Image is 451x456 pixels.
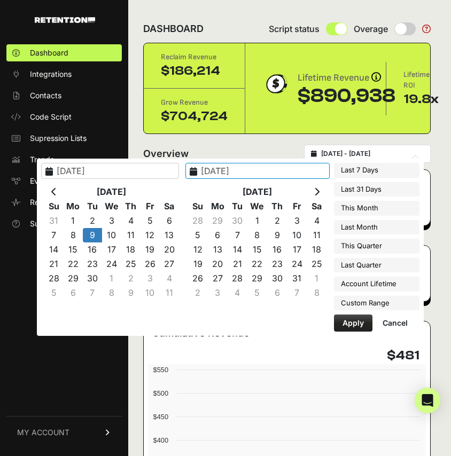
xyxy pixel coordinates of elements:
th: We [247,199,267,214]
td: 18 [121,242,141,257]
td: 8 [247,228,267,242]
td: 1 [102,271,121,286]
td: 26 [188,271,208,286]
td: 28 [228,271,247,286]
td: 21 [44,257,64,271]
td: 9 [121,286,141,300]
td: 19 [188,257,208,271]
a: Contacts [6,87,122,104]
td: 29 [64,271,83,286]
td: 16 [267,242,287,257]
h4: $481 [387,347,419,364]
th: Mo [208,199,228,214]
td: 4 [121,214,141,228]
td: 3 [287,214,307,228]
td: 1 [307,271,326,286]
td: 10 [102,228,121,242]
td: 25 [307,257,326,271]
td: 4 [307,214,326,228]
td: 29 [208,214,228,228]
td: 11 [307,228,326,242]
td: 4 [228,286,247,300]
td: 15 [64,242,83,257]
td: 13 [160,228,179,242]
td: 5 [44,286,64,300]
td: 30 [83,271,102,286]
span: Overage [354,22,388,35]
td: 9 [83,228,102,242]
td: 15 [247,242,267,257]
div: Open Intercom Messenger [415,388,440,413]
th: Su [44,199,64,214]
td: 7 [228,228,247,242]
a: Dashboard [6,44,122,61]
td: 1 [247,214,267,228]
li: This Month [334,201,419,216]
h2: DASHBOARD [143,21,204,36]
span: Contacts [30,90,61,101]
td: 8 [102,286,121,300]
td: 8 [307,286,326,300]
div: 19.8x [403,91,439,108]
td: 2 [83,214,102,228]
td: 7 [83,286,102,300]
span: MY ACCOUNT [17,427,69,438]
td: 14 [44,242,64,257]
td: 6 [64,286,83,300]
th: We [102,199,121,214]
td: 3 [141,271,160,286]
td: 11 [121,228,141,242]
td: 10 [141,286,160,300]
td: 5 [247,286,267,300]
li: Custom Range [334,296,419,311]
td: 7 [287,286,307,300]
td: 26 [141,257,160,271]
td: 31 [287,271,307,286]
li: Last Quarter [334,258,419,273]
a: Integrations [6,66,122,83]
text: $500 [153,389,168,397]
td: 6 [267,286,287,300]
text: $450 [153,413,168,421]
a: Event Details [6,172,122,190]
th: Mo [64,199,83,214]
td: 17 [287,242,307,257]
td: 2 [121,271,141,286]
td: 20 [208,257,228,271]
td: 30 [228,214,247,228]
td: 6 [160,214,179,228]
th: Su [188,199,208,214]
td: 10 [287,228,307,242]
span: Script status [269,22,320,35]
td: 24 [102,257,121,271]
td: 18 [307,242,326,257]
button: Cancel [374,315,416,332]
a: Reactivate [6,194,122,211]
th: Th [121,199,141,214]
td: 4 [160,271,179,286]
td: 14 [228,242,247,257]
a: Support [6,215,122,232]
td: 25 [121,257,141,271]
th: Tu [228,199,247,214]
div: Lifetime Revenue [298,70,395,85]
img: Retention.com [35,17,95,23]
span: Support [30,218,58,229]
td: 29 [247,271,267,286]
td: 27 [160,257,179,271]
div: $890,938 [298,85,395,107]
td: 13 [208,242,228,257]
div: $704,724 [161,108,228,125]
td: 23 [267,257,287,271]
td: 5 [141,214,160,228]
text: $550 [153,366,168,374]
div: Grow Revenue [161,97,228,108]
li: Account Lifetime [334,277,419,292]
th: Sa [160,199,179,214]
td: 24 [287,257,307,271]
div: $186,214 [161,62,228,80]
td: 28 [188,214,208,228]
td: 30 [267,271,287,286]
a: Trends [6,151,122,168]
td: 11 [160,286,179,300]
